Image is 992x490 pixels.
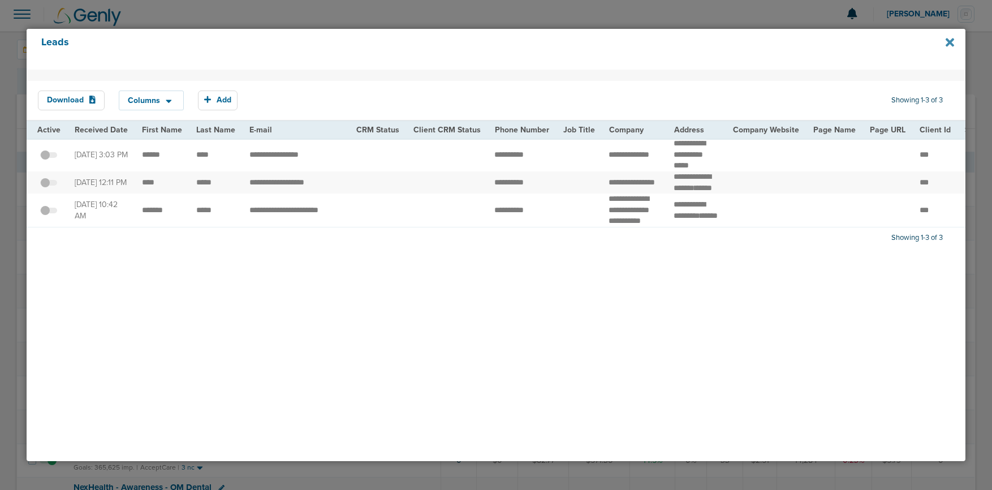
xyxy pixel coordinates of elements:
th: Job Title [556,121,602,139]
td: [DATE] 10:42 AM [68,194,135,227]
th: Company Website [726,121,806,139]
h4: Leads [41,36,862,62]
th: Page Name [806,121,863,139]
span: E-mail [249,125,272,135]
span: Active [37,125,61,135]
span: Page URL [870,125,905,135]
td: [DATE] 3:03 PM [68,138,135,171]
span: Phone Number [495,125,549,135]
span: Add [217,96,231,105]
td: [DATE] 12:11 PM [68,171,135,194]
th: Address [667,121,726,139]
th: Company [602,121,667,139]
span: Received Date [75,125,128,135]
th: Client CRM Status [406,121,488,139]
span: Showing 1-3 of 3 [891,233,943,243]
span: First Name [142,125,182,135]
button: Add [198,91,238,110]
span: Source [965,125,990,135]
span: Client Id [920,125,951,135]
span: CRM Status [356,125,399,135]
span: Showing 1-3 of 3 [891,96,943,105]
button: Download [38,91,105,110]
span: Columns [128,97,160,105]
span: Last Name [196,125,235,135]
